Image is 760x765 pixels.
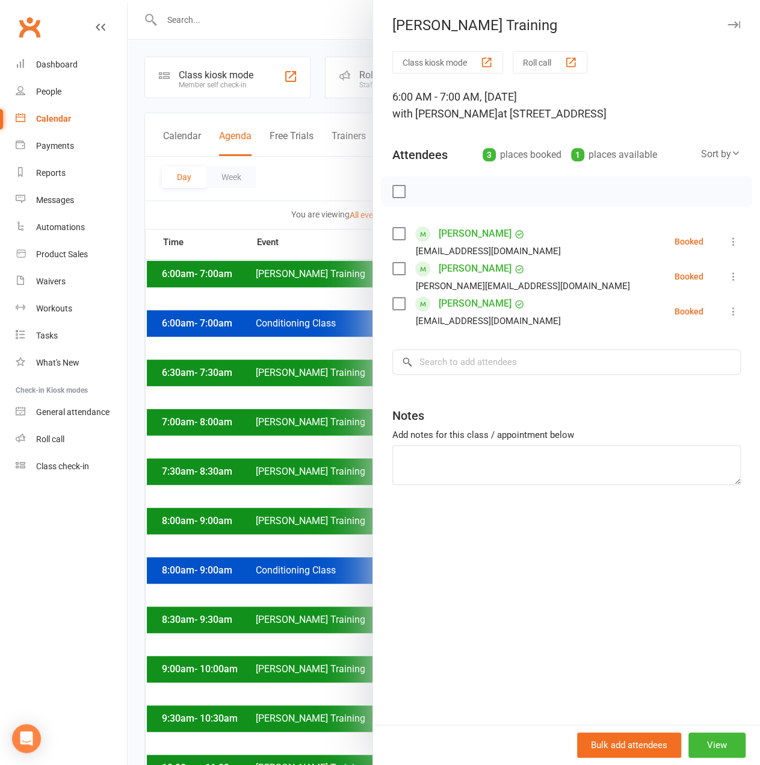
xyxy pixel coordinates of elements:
[373,17,760,34] div: [PERSON_NAME] Training
[36,331,58,340] div: Tasks
[16,241,127,268] a: Product Sales
[392,146,448,163] div: Attendees
[675,237,703,246] div: Booked
[36,222,85,232] div: Automations
[392,107,498,120] span: with [PERSON_NAME]
[36,249,88,259] div: Product Sales
[416,243,561,259] div: [EMAIL_ADDRESS][DOMAIN_NAME]
[14,12,45,42] a: Clubworx
[571,146,657,163] div: places available
[16,187,127,214] a: Messages
[36,168,66,178] div: Reports
[392,349,741,375] input: Search to add attendees
[16,105,127,133] a: Calendar
[36,60,78,69] div: Dashboard
[16,322,127,349] a: Tasks
[675,272,703,281] div: Booked
[498,107,607,120] span: at [STREET_ADDRESS]
[392,407,424,424] div: Notes
[675,307,703,316] div: Booked
[483,146,561,163] div: places booked
[701,146,741,162] div: Sort by
[571,148,584,161] div: 1
[16,78,127,105] a: People
[483,148,496,161] div: 3
[36,407,110,417] div: General attendance
[36,434,64,444] div: Roll call
[513,51,587,73] button: Roll call
[439,259,511,278] a: [PERSON_NAME]
[16,426,127,453] a: Roll call
[416,313,561,329] div: [EMAIL_ADDRESS][DOMAIN_NAME]
[16,160,127,187] a: Reports
[392,51,503,73] button: Class kiosk mode
[16,453,127,480] a: Class kiosk mode
[392,89,741,122] div: 6:00 AM - 7:00 AM, [DATE]
[36,304,72,313] div: Workouts
[16,349,127,376] a: What's New
[688,732,746,758] button: View
[16,295,127,322] a: Workouts
[416,278,630,294] div: [PERSON_NAME][EMAIL_ADDRESS][DOMAIN_NAME]
[16,51,127,78] a: Dashboard
[16,268,127,295] a: Waivers
[16,399,127,426] a: General attendance kiosk mode
[439,224,511,243] a: [PERSON_NAME]
[439,294,511,313] a: [PERSON_NAME]
[577,732,681,758] button: Bulk add attendees
[36,461,89,471] div: Class check-in
[36,114,71,123] div: Calendar
[36,141,74,151] div: Payments
[392,428,741,442] div: Add notes for this class / appointment below
[36,87,61,96] div: People
[36,276,66,286] div: Waivers
[36,195,74,205] div: Messages
[16,214,127,241] a: Automations
[16,133,127,160] a: Payments
[12,724,41,753] div: Open Intercom Messenger
[36,358,79,367] div: What's New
